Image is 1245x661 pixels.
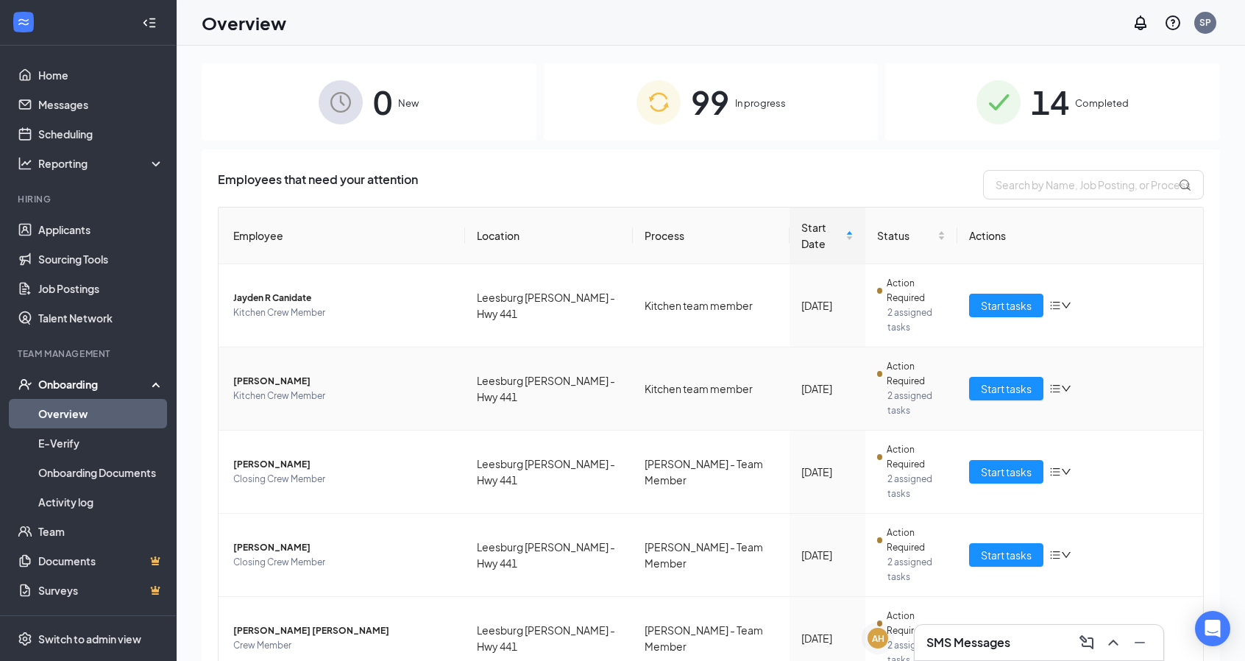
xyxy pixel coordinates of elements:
a: E-Verify [38,428,164,458]
div: Hiring [18,193,161,205]
span: Crew Member [233,638,453,653]
span: [PERSON_NAME] [PERSON_NAME] [233,623,453,638]
span: Status [877,227,934,244]
span: down [1061,550,1071,560]
span: [PERSON_NAME] [233,457,453,472]
div: Onboarding [38,377,152,392]
a: Onboarding Documents [38,458,164,487]
button: Start tasks [969,377,1043,400]
a: Messages [38,90,164,119]
h3: SMS Messages [926,635,1010,651]
div: [DATE] [801,297,854,314]
span: New [398,96,419,110]
span: Jayden R Canidate [233,291,453,305]
div: AH [872,632,884,645]
td: Leesburg [PERSON_NAME] - Hwy 441 [465,431,634,514]
span: Start tasks [981,381,1032,397]
td: [PERSON_NAME] - Team Member [633,431,790,514]
span: bars [1049,549,1061,561]
a: Talent Network [38,303,164,333]
button: Start tasks [969,460,1043,484]
span: [PERSON_NAME] [233,374,453,389]
span: 2 assigned tasks [887,305,946,335]
span: Action Required [887,526,946,555]
span: Kitchen Crew Member [233,305,453,320]
span: 14 [1031,77,1069,127]
span: [PERSON_NAME] [233,540,453,555]
span: Start Date [801,219,843,252]
div: Open Intercom Messenger [1195,611,1230,646]
span: down [1061,300,1071,311]
div: [DATE] [801,464,854,480]
svg: Notifications [1132,14,1149,32]
span: Start tasks [981,547,1032,563]
th: Process [633,208,790,264]
svg: ChevronUp [1104,634,1122,651]
span: Action Required [887,359,946,389]
th: Location [465,208,634,264]
a: Home [38,60,164,90]
span: Kitchen Crew Member [233,389,453,403]
td: Leesburg [PERSON_NAME] - Hwy 441 [465,514,634,597]
span: 2 assigned tasks [887,389,946,418]
th: Employee [219,208,465,264]
a: Team [38,517,164,546]
span: down [1061,467,1071,477]
td: [PERSON_NAME] - Team Member [633,514,790,597]
svg: WorkstreamLogo [16,15,31,29]
span: 0 [373,77,392,127]
span: down [1061,383,1071,394]
a: Sourcing Tools [38,244,164,274]
span: Employees that need your attention [218,170,418,199]
span: Completed [1075,96,1129,110]
span: Action Required [887,276,946,305]
a: Scheduling [38,119,164,149]
span: bars [1049,383,1061,395]
svg: UserCheck [18,377,32,392]
th: Status [865,208,957,264]
button: ChevronUp [1102,631,1125,654]
button: Minimize [1128,631,1152,654]
td: Kitchen team member [633,264,790,347]
span: 2 assigned tasks [887,472,946,501]
a: Overview [38,399,164,428]
span: Closing Crew Member [233,555,453,570]
span: In progress [735,96,786,110]
span: Start tasks [981,297,1032,314]
h1: Overview [202,10,286,35]
svg: Minimize [1131,634,1149,651]
div: Switch to admin view [38,632,141,646]
div: Team Management [18,347,161,360]
svg: Settings [18,632,32,646]
div: Reporting [38,156,165,171]
input: Search by Name, Job Posting, or Process [983,170,1204,199]
td: Leesburg [PERSON_NAME] - Hwy 441 [465,264,634,347]
span: bars [1049,300,1061,311]
svg: QuestionInfo [1164,14,1182,32]
div: [DATE] [801,381,854,397]
a: Applicants [38,215,164,244]
svg: Collapse [142,15,157,30]
svg: ComposeMessage [1078,634,1096,651]
span: Start tasks [981,464,1032,480]
span: Closing Crew Member [233,472,453,487]
td: Leesburg [PERSON_NAME] - Hwy 441 [465,347,634,431]
a: DocumentsCrown [38,546,164,576]
svg: Analysis [18,156,32,171]
a: SurveysCrown [38,576,164,605]
div: SP [1199,16,1211,29]
a: Activity log [38,487,164,517]
button: ComposeMessage [1075,631,1099,654]
span: 99 [691,77,729,127]
button: Start tasks [969,294,1043,317]
button: Start tasks [969,543,1043,567]
span: Action Required [887,609,946,638]
span: Action Required [887,442,946,472]
td: Kitchen team member [633,347,790,431]
a: Job Postings [38,274,164,303]
div: [DATE] [801,547,854,563]
span: bars [1049,466,1061,478]
span: 2 assigned tasks [887,555,946,584]
div: [DATE] [801,630,854,646]
th: Actions [957,208,1204,264]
